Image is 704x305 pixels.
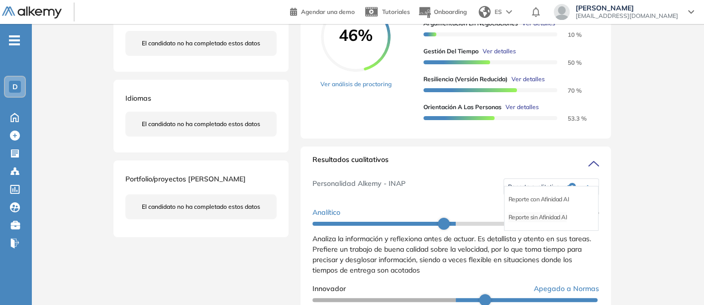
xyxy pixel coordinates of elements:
[382,8,410,15] span: Tutoriales
[12,83,18,91] span: D
[423,47,479,56] span: Gestión del Tiempo
[508,183,560,191] span: Reporte cualitativo
[312,154,389,170] span: Resultados cualitativos
[125,94,151,103] span: Idiomas
[556,59,582,66] span: 50 %
[511,75,545,84] span: Ver detalles
[142,202,260,211] span: El candidato no ha completado estos datos
[301,8,355,15] span: Agendar una demo
[556,31,582,38] span: 10 %
[483,47,516,56] span: Ver detalles
[320,80,392,89] a: Ver análisis de proctoring
[508,194,569,204] li: Reporte con Afinidad AI
[556,115,587,122] span: 53.3 %
[479,6,491,18] img: world
[576,12,678,20] span: [EMAIL_ADDRESS][DOMAIN_NAME]
[576,4,678,12] span: [PERSON_NAME]
[508,212,567,222] li: Reporte sin Afinidad AI
[534,284,599,294] span: Apegado a Normas
[312,207,340,218] span: Analítico
[125,174,246,183] span: Portfolio/proyectos [PERSON_NAME]
[507,75,545,84] button: Ver detalles
[556,87,582,94] span: 70 %
[312,178,405,195] span: Personalidad Alkemy - INAP
[142,120,260,129] span: El candidato no ha completado estos datos
[434,8,467,15] span: Onboarding
[9,39,20,41] i: -
[312,284,346,294] span: Innovador
[142,39,260,48] span: El candidato no ha completado estos datos
[321,27,391,43] span: 46%
[423,103,502,112] span: Orientación a las personas
[423,75,507,84] span: Resiliencia (versión reducida)
[312,234,591,275] span: Analiza la información y reflexiona antes de actuar. Es detallista y atento en sus tareas. Prefie...
[506,10,512,14] img: arrow
[502,103,539,112] button: Ver detalles
[418,1,467,23] button: Onboarding
[2,6,62,19] img: Logo
[290,5,355,17] a: Agendar una demo
[495,7,502,16] span: ES
[479,47,516,56] button: Ver detalles
[505,103,539,112] span: Ver detalles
